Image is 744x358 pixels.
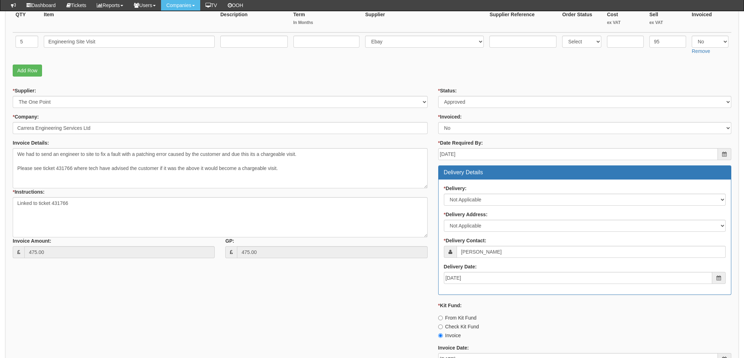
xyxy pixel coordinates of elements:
input: Check Kit Fund [438,324,443,329]
label: Delivery Contact: [444,237,487,244]
label: From Kit Fund [438,314,477,321]
th: Sell [647,8,689,33]
input: From Kit Fund [438,316,443,320]
label: Invoice Amount: [13,237,51,244]
th: Description [218,8,291,33]
th: QTY [13,8,41,33]
th: Term [291,8,363,33]
label: Delivery Date: [444,263,477,270]
small: ex VAT [607,20,644,26]
label: Delivery: [444,185,467,192]
label: Invoiced: [438,113,462,120]
th: Order Status [559,8,604,33]
th: Supplier Reference [487,8,559,33]
th: Item [41,8,218,33]
a: Remove [692,48,710,54]
th: Invoiced [689,8,731,33]
th: Cost [604,8,647,33]
label: Supplier: [13,87,36,94]
small: ex VAT [649,20,686,26]
label: Invoice Details: [13,139,49,146]
input: Invoice [438,333,443,338]
label: Company: [13,113,39,120]
label: Check Kit Fund [438,323,479,330]
label: Date Required By: [438,139,483,146]
label: Invoice Date: [438,344,469,351]
small: In Months [293,20,360,26]
textarea: Linked to ticket 431766 [13,197,428,237]
label: Kit Fund: [438,302,462,309]
th: Supplier [362,8,487,33]
label: GP: [225,237,234,244]
h3: Delivery Details [444,169,726,176]
label: Invoice [438,332,461,339]
textarea: We had to send an engineer to site to fix a fault with a patching error caused by the customer an... [13,148,428,188]
label: Delivery Address: [444,211,488,218]
label: Status: [438,87,457,94]
a: Add Row [13,65,42,77]
label: Instructions: [13,188,44,195]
